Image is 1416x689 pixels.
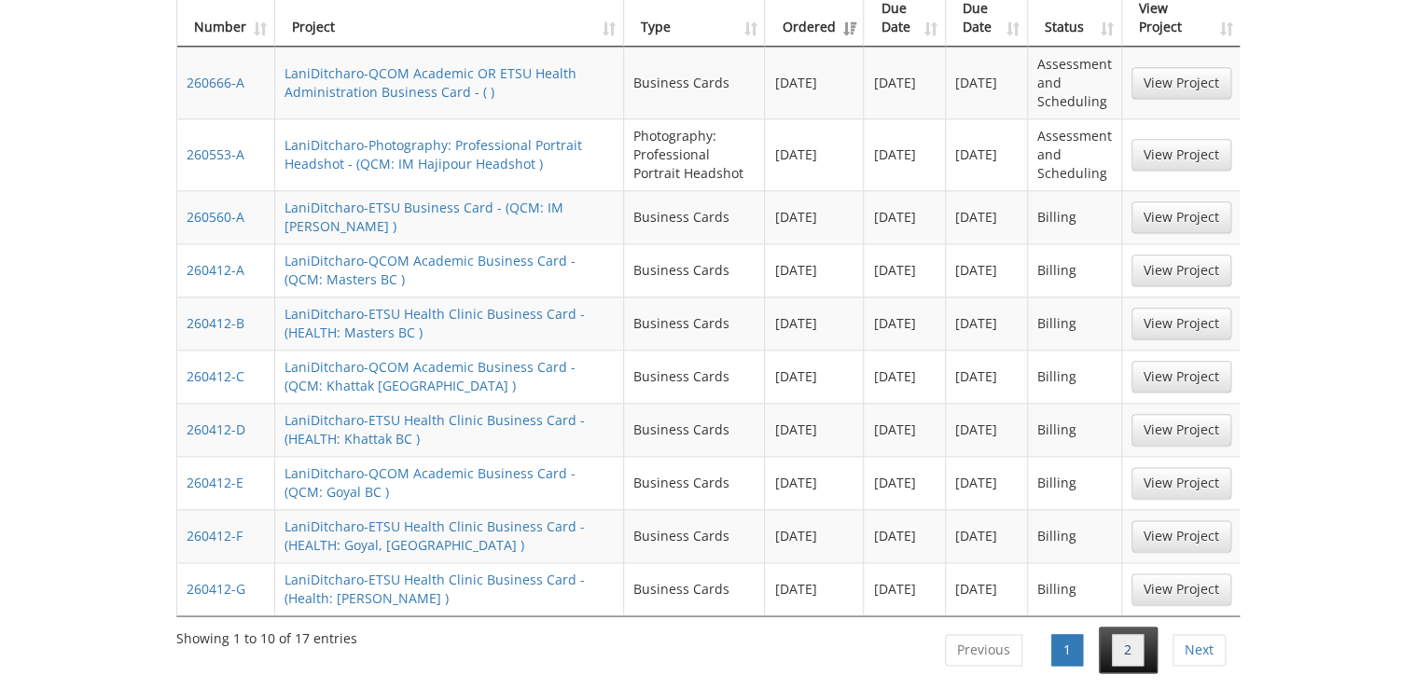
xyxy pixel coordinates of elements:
td: [DATE] [765,190,864,243]
td: [DATE] [864,118,946,190]
td: Business Cards [624,456,766,509]
a: 260412-D [187,420,245,438]
td: [DATE] [765,509,864,562]
a: LaniDitcharo-ETSU Health Clinic Business Card - (HEALTH: Goyal, [GEOGRAPHIC_DATA] ) [285,517,585,554]
td: Billing [1028,456,1122,509]
td: [DATE] [946,403,1028,456]
td: Business Cards [624,296,766,350]
td: [DATE] [864,509,946,562]
td: Business Cards [624,403,766,456]
a: LaniDitcharo-QCOM Academic Business Card - (QCM: Goyal BC ) [285,464,576,501]
td: Billing [1028,403,1122,456]
td: [DATE] [946,47,1028,118]
td: [DATE] [864,562,946,615]
a: View Project [1131,67,1231,99]
a: LaniDitcharo-QCOM Academic OR ETSU Health Administration Business Card - ( ) [285,64,576,101]
a: 260412-B [187,314,244,332]
a: LaniDitcharo-ETSU Health Clinic Business Card - (HEALTH: Khattak BC ) [285,411,585,448]
td: Assessment and Scheduling [1028,47,1122,118]
td: [DATE] [765,243,864,296]
a: LaniDitcharo-QCOM Academic Business Card - (QCM: Khattak [GEOGRAPHIC_DATA] ) [285,358,576,394]
a: View Project [1131,361,1231,393]
a: Previous [945,634,1022,666]
td: [DATE] [946,296,1028,350]
td: [DATE] [765,296,864,350]
td: Business Cards [624,350,766,403]
a: View Project [1131,255,1231,286]
a: LaniDitcharo-ETSU Health Clinic Business Card - (HEALTH: Masters BC ) [285,305,585,341]
a: 260412-C [187,367,244,385]
td: Business Cards [624,243,766,296]
a: LaniDitcharo-Photography: Professional Portrait Headshot - (QCM: IM Hajipour Headshot ) [285,136,582,172]
td: [DATE] [765,403,864,456]
a: LaniDitcharo-QCOM Academic Business Card - (QCM: Masters BC ) [285,252,576,288]
td: Business Cards [624,47,766,118]
a: View Project [1131,308,1231,339]
td: [DATE] [765,456,864,509]
a: View Project [1131,520,1231,552]
td: Billing [1028,350,1122,403]
td: Billing [1028,190,1122,243]
td: [DATE] [946,509,1028,562]
a: 260553-A [187,145,244,163]
td: Business Cards [624,562,766,615]
td: Billing [1028,296,1122,350]
td: Business Cards [624,190,766,243]
td: [DATE] [864,47,946,118]
td: [DATE] [864,456,946,509]
a: View Project [1131,573,1231,605]
td: [DATE] [765,350,864,403]
a: 260412-A [187,261,244,279]
a: 260412-F [187,527,243,544]
td: [DATE] [946,243,1028,296]
td: [DATE] [864,350,946,403]
a: 260412-G [187,580,245,598]
a: 260412-E [187,474,243,491]
td: Billing [1028,562,1122,615]
td: [DATE] [864,243,946,296]
td: [DATE] [765,118,864,190]
td: [DATE] [946,118,1028,190]
td: [DATE] [946,190,1028,243]
td: Business Cards [624,509,766,562]
a: View Project [1131,467,1231,499]
a: 2 [1112,634,1144,666]
td: Billing [1028,509,1122,562]
td: Assessment and Scheduling [1028,118,1122,190]
a: 260666-A [187,74,244,91]
td: [DATE] [946,562,1028,615]
div: Showing 1 to 10 of 17 entries [176,622,357,648]
td: [DATE] [864,296,946,350]
td: [DATE] [765,562,864,615]
a: 1 [1051,634,1083,666]
td: [DATE] [864,190,946,243]
td: [DATE] [946,350,1028,403]
a: View Project [1131,201,1231,233]
td: [DATE] [765,47,864,118]
a: View Project [1131,414,1231,446]
a: Next [1173,634,1226,666]
a: View Project [1131,139,1231,171]
a: LaniDitcharo-ETSU Health Clinic Business Card - (Health: [PERSON_NAME] ) [285,571,585,607]
td: [DATE] [864,403,946,456]
a: 260560-A [187,208,244,226]
a: LaniDitcharo-ETSU Business Card - (QCM: IM [PERSON_NAME] ) [285,199,563,235]
td: [DATE] [946,456,1028,509]
td: Photography: Professional Portrait Headshot [624,118,766,190]
td: Billing [1028,243,1122,296]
